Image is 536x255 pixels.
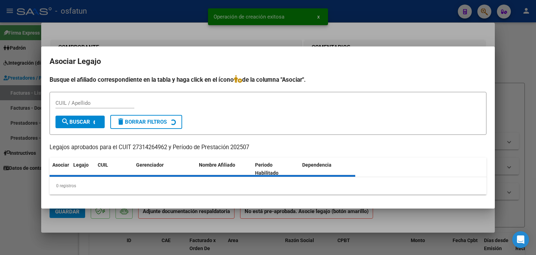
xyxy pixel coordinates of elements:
[512,231,529,248] div: Open Intercom Messenger
[50,143,486,152] p: Legajos aprobados para el CUIT 27314264962 y Período de Prestación 202507
[52,162,69,168] span: Asociar
[98,162,108,168] span: CUIL
[302,162,332,168] span: Dependencia
[73,162,89,168] span: Legajo
[50,55,486,68] h2: Asociar Legajo
[50,75,486,84] h4: Busque el afiliado correspondiente en la tabla y haga click en el ícono de la columna "Asociar".
[136,162,164,168] span: Gerenciador
[50,158,70,181] datatable-header-cell: Asociar
[61,119,90,125] span: Buscar
[255,162,278,176] span: Periodo Habilitado
[55,116,105,128] button: Buscar
[70,158,95,181] datatable-header-cell: Legajo
[61,117,69,126] mat-icon: search
[117,119,167,125] span: Borrar Filtros
[95,158,133,181] datatable-header-cell: CUIL
[299,158,356,181] datatable-header-cell: Dependencia
[50,177,486,195] div: 0 registros
[117,117,125,126] mat-icon: delete
[196,158,252,181] datatable-header-cell: Nombre Afiliado
[199,162,235,168] span: Nombre Afiliado
[252,158,299,181] datatable-header-cell: Periodo Habilitado
[110,115,182,129] button: Borrar Filtros
[133,158,196,181] datatable-header-cell: Gerenciador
